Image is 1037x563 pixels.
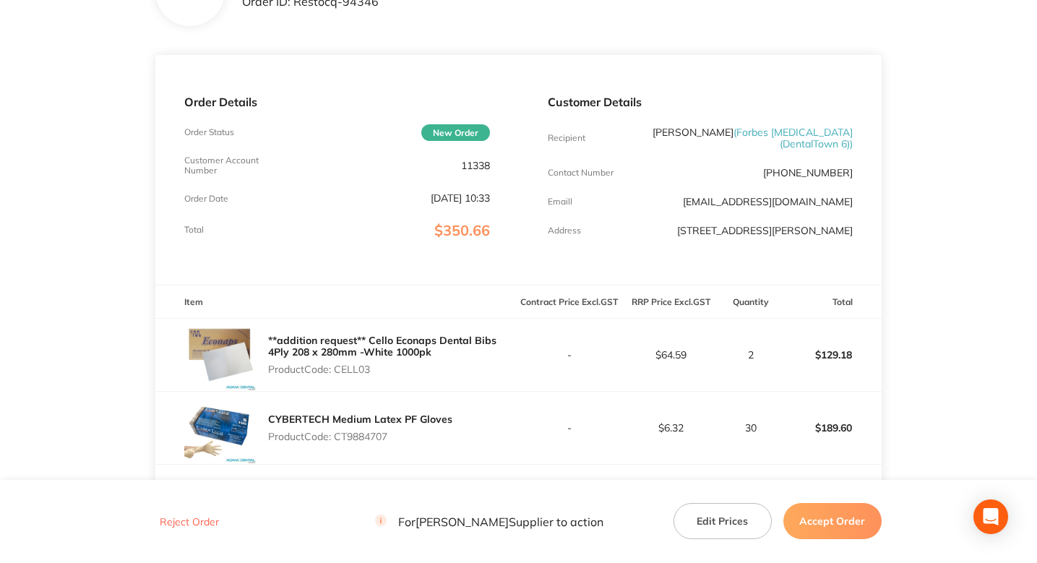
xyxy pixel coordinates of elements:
[431,192,490,204] p: [DATE] 10:33
[421,124,490,141] span: New Order
[184,319,257,391] img: bGRreWdzbQ
[780,285,882,319] th: Total
[268,364,518,375] p: Product Code: CELL03
[783,503,882,539] button: Accept Order
[268,334,496,358] a: **addition request** Cello Econaps Dental Bibs 4Ply 208 x 280mm -White 1000pk
[677,225,853,236] p: [STREET_ADDRESS][PERSON_NAME]
[184,225,204,235] p: Total
[155,465,518,508] td: Message: -
[155,285,518,319] th: Item
[520,349,620,361] p: -
[649,126,853,150] p: [PERSON_NAME]
[548,197,572,207] p: Emaill
[763,167,853,179] p: [PHONE_NUMBER]
[723,349,779,361] p: 2
[780,338,881,372] p: $129.18
[268,413,452,426] a: CYBERTECH Medium Latex PF Gloves
[683,195,853,208] a: [EMAIL_ADDRESS][DOMAIN_NAME]
[780,411,881,445] p: $189.60
[184,392,257,464] img: YzFhY2FsMg
[548,133,585,143] p: Recipient
[722,285,780,319] th: Quantity
[621,349,721,361] p: $64.59
[461,160,490,171] p: 11338
[184,155,286,176] p: Customer Account Number
[184,194,228,204] p: Order Date
[621,422,721,434] p: $6.32
[155,515,223,528] button: Reject Order
[548,168,614,178] p: Contact Number
[733,126,853,150] span: ( Forbes [MEDICAL_DATA] (DentalTown 6) )
[548,95,853,108] p: Customer Details
[520,422,620,434] p: -
[674,503,772,539] button: Edit Prices
[519,285,621,319] th: Contract Price Excl. GST
[268,431,452,442] p: Product Code: CT9884707
[973,499,1008,534] div: Open Intercom Messenger
[620,285,722,319] th: RRP Price Excl. GST
[184,127,234,137] p: Order Status
[184,95,489,108] p: Order Details
[723,422,779,434] p: 30
[375,515,603,528] p: For [PERSON_NAME] Supplier to action
[434,221,490,239] span: $350.66
[548,225,581,236] p: Address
